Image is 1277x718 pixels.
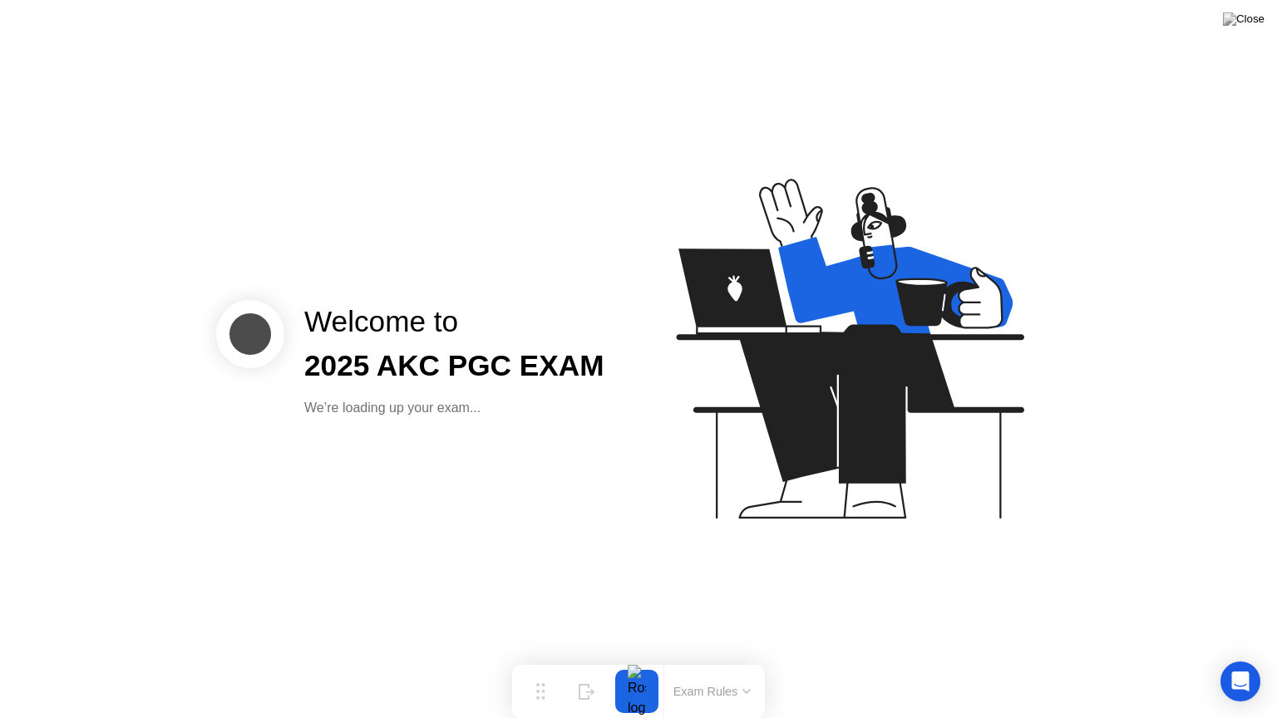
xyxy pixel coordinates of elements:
[304,344,604,388] div: 2025 AKC PGC EXAM
[1220,661,1260,701] div: Open Intercom Messenger
[304,300,604,344] div: Welcome to
[668,684,757,699] button: Exam Rules
[304,398,604,418] div: We’re loading up your exam...
[1223,12,1265,26] img: Close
